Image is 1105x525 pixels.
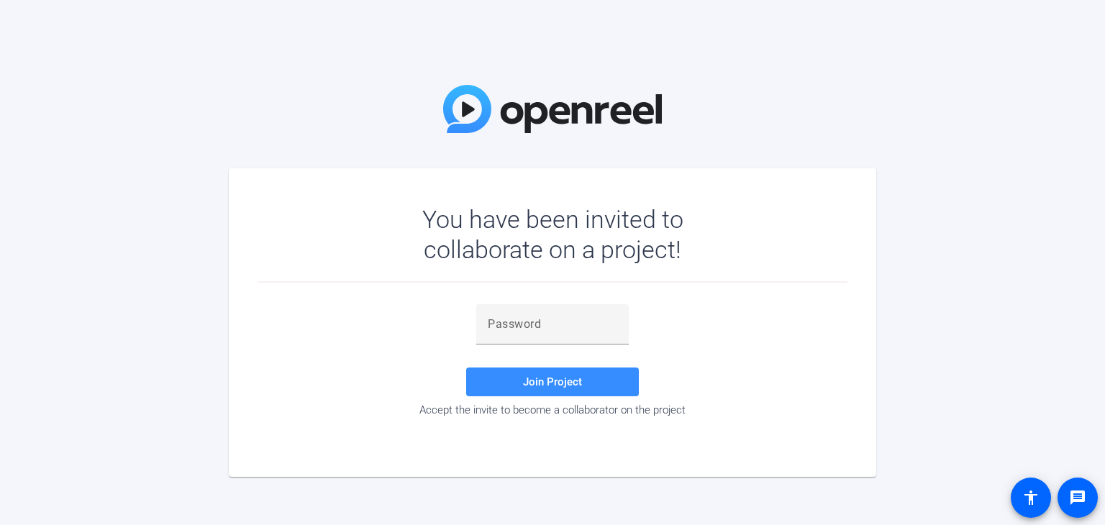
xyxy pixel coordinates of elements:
[488,316,617,333] input: Password
[443,85,662,133] img: OpenReel Logo
[1022,489,1040,506] mat-icon: accessibility
[258,403,847,416] div: Accept the invite to become a collaborator on the project
[523,375,582,388] span: Join Project
[466,367,639,396] button: Join Project
[1069,489,1086,506] mat-icon: message
[381,204,725,265] div: You have been invited to collaborate on a project!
